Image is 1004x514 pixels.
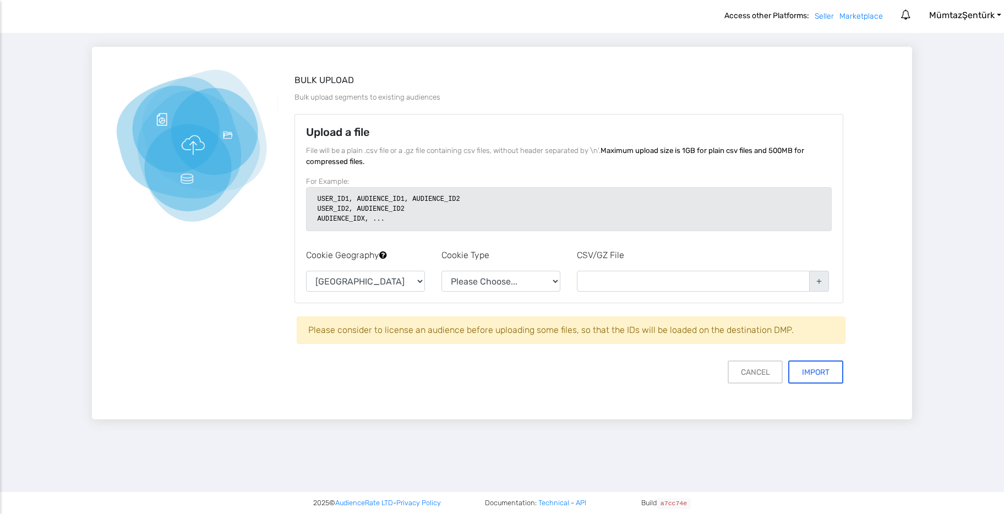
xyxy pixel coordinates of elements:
p: Cookie Geography [306,249,425,262]
h3: Bulk Upload [294,75,844,85]
button: Cancel [728,360,783,384]
p: CSV/GZ File [577,249,832,262]
a: Marketplace [839,12,883,21]
p: File will be a plain .csv file or a .gz file containing csv files, without header separated by \n'. [306,145,832,167]
b: Access other Platforms: [724,10,815,26]
a: AudienceRate LTD [335,497,393,508]
p: Cookie Type [441,249,560,262]
span: Documentation: - [485,497,586,508]
p: Bulk upload segments to existing audiences [294,92,844,103]
a: Seller [815,12,834,21]
h5: Upload a file [306,125,832,139]
div: Please consider to license an audience before uploading some files, so that the IDs will be loade... [297,316,846,344]
code: USER_ID1, AUDIENCE_ID1, AUDIENCE_ID2 USER_ID2, AUDIENCE_ID2 AUDIENCE_IDX, ... [318,195,460,223]
button: Import [788,360,843,384]
a: Privacy Policy [396,497,441,508]
span: Build [641,497,690,508]
span: Mümtaz Şentürk [929,10,995,20]
a: API [576,499,586,507]
code: a7cc74e [657,498,690,508]
a: Technical [538,499,569,507]
iframe: JSD widget [998,508,1004,514]
p: For Example: [306,176,832,240]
